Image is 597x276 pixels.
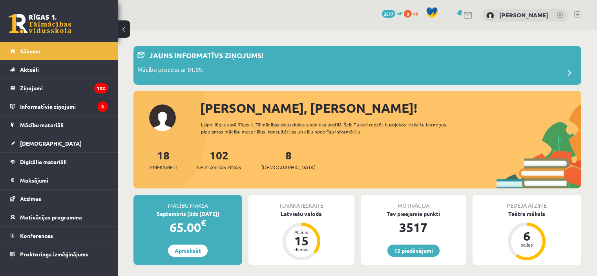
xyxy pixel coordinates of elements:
a: Konferences [10,227,108,245]
a: 18Priekšmeti [150,148,177,171]
span: Motivācijas programma [20,214,82,221]
span: € [201,217,206,228]
a: Rīgas 1. Tālmācības vidusskola [9,14,71,33]
span: xp [413,10,418,16]
div: Tuvākā ieskaite [248,195,354,210]
span: Neizlasītās ziņas [197,163,241,171]
p: Mācību process ar 01.09. [137,65,203,76]
a: Latviešu valoda Atlicis 15 dienas [248,210,354,261]
a: [PERSON_NAME] [499,11,548,19]
img: Kārlis Bergs [486,12,494,20]
a: Motivācijas programma [10,208,108,226]
div: Tev pieejamie punkti [361,210,466,218]
span: Atzīmes [20,195,41,202]
legend: Maksājumi [20,171,108,189]
legend: Informatīvie ziņojumi [20,97,108,115]
div: Teātra māksla [473,210,581,218]
a: 3517 mP [382,10,403,16]
span: [DEMOGRAPHIC_DATA] [261,163,316,171]
legend: Ziņojumi [20,79,108,97]
div: balles [515,242,539,247]
div: Motivācija [361,195,466,210]
a: Apmaksāt [168,245,208,257]
div: 65.00 [133,218,242,237]
div: 3517 [361,218,466,237]
div: Mācību maksa [133,195,242,210]
a: Atzīmes [10,190,108,208]
span: Digitālie materiāli [20,158,67,165]
p: Jauns informatīvs ziņojums! [149,50,263,60]
span: Priekšmeti [150,163,177,171]
i: 3 [97,101,108,112]
i: 102 [94,83,108,93]
div: Septembris (līdz [DATE]) [133,210,242,218]
div: 15 [290,234,313,247]
a: Teātra māksla 6 balles [473,210,581,261]
a: 15 piedāvājumi [387,245,440,257]
div: Latviešu valoda [248,210,354,218]
a: 0 xp [404,10,422,16]
a: Mācību materiāli [10,116,108,134]
div: Pēdējā atzīme [473,195,581,210]
span: Proktoringa izmēģinājums [20,250,88,258]
a: Digitālie materiāli [10,153,108,171]
a: 8[DEMOGRAPHIC_DATA] [261,148,316,171]
span: Konferences [20,232,53,239]
span: Sākums [20,48,40,55]
span: mP [396,10,403,16]
span: 3517 [382,10,395,18]
a: Aktuāli [10,60,108,79]
a: Proktoringa izmēģinājums [10,245,108,263]
span: Aktuāli [20,66,39,73]
a: Maksājumi [10,171,108,189]
div: dienas [290,247,313,252]
a: Informatīvie ziņojumi3 [10,97,108,115]
a: 102Neizlasītās ziņas [197,148,241,171]
a: Ziņojumi102 [10,79,108,97]
span: 0 [404,10,412,18]
div: Atlicis [290,230,313,234]
div: Laipni lūgts savā Rīgas 1. Tālmācības vidusskolas skolnieka profilā. Šeit Tu vari redzēt tuvojošo... [201,121,470,135]
div: 6 [515,230,539,242]
a: Sākums [10,42,108,60]
a: Jauns informatīvs ziņojums! Mācību process ar 01.09. [137,50,577,81]
span: Mācību materiāli [20,121,64,128]
a: [DEMOGRAPHIC_DATA] [10,134,108,152]
span: [DEMOGRAPHIC_DATA] [20,140,82,147]
div: [PERSON_NAME], [PERSON_NAME]! [200,99,581,117]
